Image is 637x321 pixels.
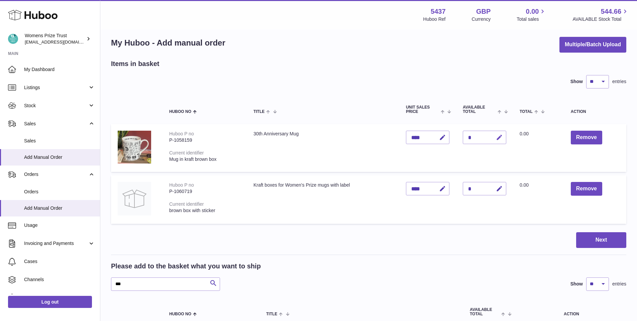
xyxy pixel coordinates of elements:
a: 544.66 AVAILABLE Stock Total [572,7,629,22]
div: Current identifier [169,150,204,155]
span: 0.00 [520,131,529,136]
td: 30th Anniversary Mug [247,124,399,172]
span: Sales [24,138,95,144]
span: Total sales [517,16,546,22]
h2: Items in basket [111,59,160,68]
div: Action [571,110,620,114]
div: Womens Prize Trust [25,33,85,45]
span: Listings [24,84,88,91]
div: brown box with sticker [169,207,240,214]
div: Mug in kraft brown box [169,156,240,163]
span: Stock [24,103,88,109]
button: Remove [571,182,602,196]
button: Next [576,232,626,248]
strong: GBP [476,7,491,16]
span: AVAILABLE Stock Total [572,16,629,22]
span: 544.66 [601,7,621,16]
div: Current identifier [169,201,204,207]
span: Usage [24,222,95,229]
button: Multiple/Batch Upload [559,37,626,53]
span: Add Manual Order [24,205,95,211]
div: Huboo P no [169,131,194,136]
span: Unit Sales Price [406,105,439,114]
span: AVAILABLE Total [463,105,496,114]
img: info@womensprizeforfiction.co.uk [8,34,18,44]
span: Total [520,110,533,114]
span: Sales [24,121,88,127]
div: Huboo P no [169,182,194,188]
td: Kraft boxes for Women's Prize mugs with label [247,175,399,224]
div: P-1058159 [169,137,240,143]
label: Show [570,78,583,85]
span: 0.00 [526,7,539,16]
span: Invoicing and Payments [24,240,88,247]
span: entries [612,78,626,85]
span: Cases [24,258,95,265]
span: 0.00 [520,182,529,188]
button: Remove [571,131,602,144]
span: My Dashboard [24,66,95,73]
span: Title [266,312,277,316]
span: entries [612,281,626,287]
div: Huboo Ref [423,16,446,22]
span: Orders [24,171,88,178]
div: P-1060719 [169,188,240,195]
span: Huboo no [169,110,191,114]
a: 0.00 Total sales [517,7,546,22]
div: Currency [472,16,491,22]
span: Huboo no [169,312,191,316]
span: Orders [24,189,95,195]
h1: My Huboo - Add manual order [111,38,225,48]
a: Log out [8,296,92,308]
img: Kraft boxes for Women's Prize mugs with label [118,182,151,215]
strong: 5437 [431,7,446,16]
span: Title [253,110,264,114]
img: 30th Anniversary Mug [118,131,151,164]
label: Show [570,281,583,287]
span: Channels [24,276,95,283]
h2: Please add to the basket what you want to ship [111,262,261,271]
span: [EMAIL_ADDRESS][DOMAIN_NAME] [25,39,98,45]
span: Add Manual Order [24,154,95,160]
span: AVAILABLE Total [470,308,500,316]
